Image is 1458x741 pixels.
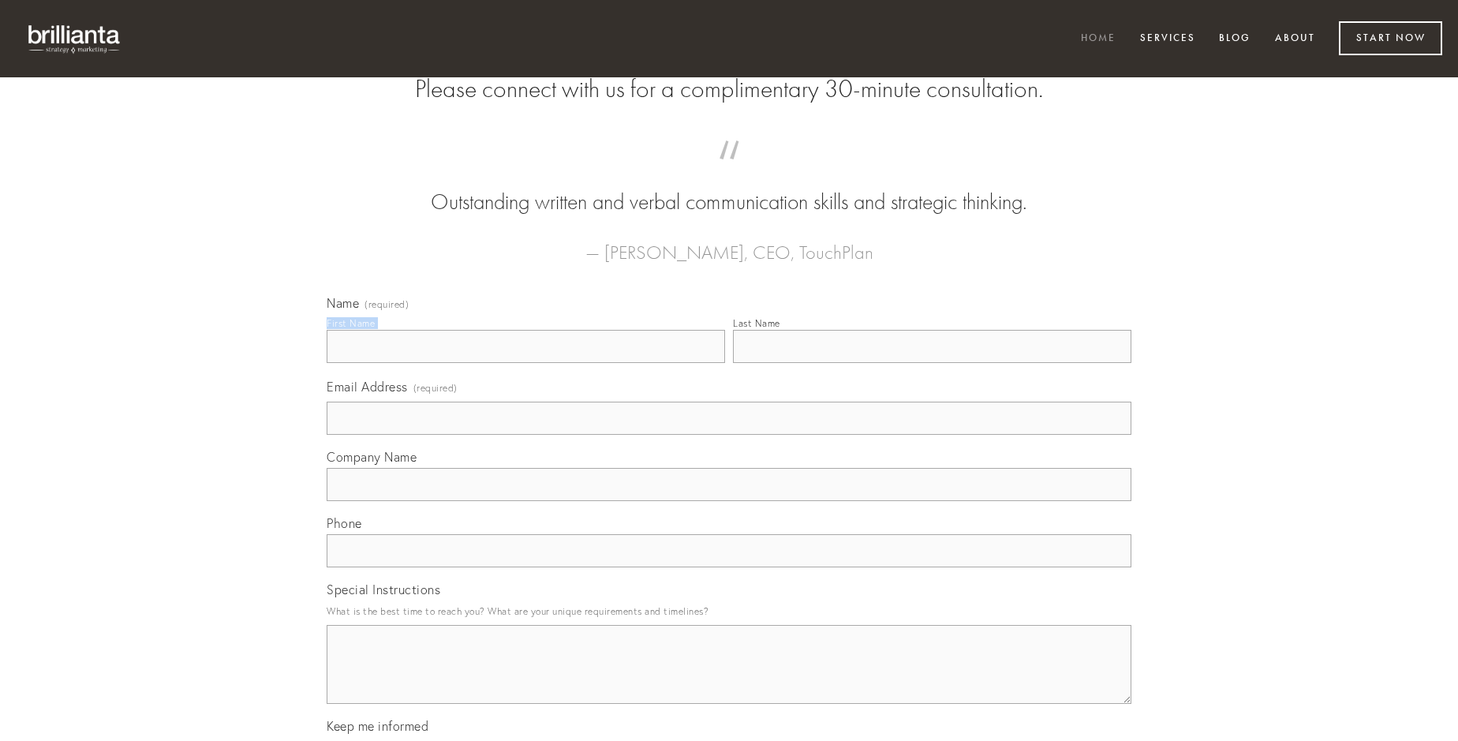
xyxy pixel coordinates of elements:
[327,515,362,531] span: Phone
[364,300,409,309] span: (required)
[327,718,428,734] span: Keep me informed
[352,218,1106,268] figcaption: — [PERSON_NAME], CEO, TouchPlan
[352,156,1106,187] span: “
[327,379,408,395] span: Email Address
[327,74,1131,104] h2: Please connect with us for a complimentary 30-minute consultation.
[1265,26,1325,52] a: About
[327,317,375,329] div: First Name
[327,449,417,465] span: Company Name
[16,16,134,62] img: brillianta - research, strategy, marketing
[1071,26,1126,52] a: Home
[327,601,1131,622] p: What is the best time to reach you? What are your unique requirements and timelines?
[327,582,440,597] span: Special Instructions
[733,317,780,329] div: Last Name
[352,156,1106,218] blockquote: Outstanding written and verbal communication skills and strategic thinking.
[327,295,359,311] span: Name
[1339,21,1442,55] a: Start Now
[413,377,458,399] span: (required)
[1130,26,1206,52] a: Services
[1209,26,1261,52] a: Blog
